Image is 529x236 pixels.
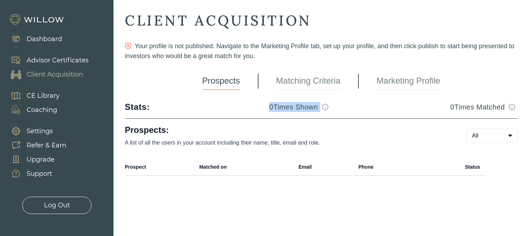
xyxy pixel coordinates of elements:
[419,158,484,176] th: Status
[4,89,60,103] a: CE Library
[125,158,195,176] th: Prospect
[9,14,66,25] img: Willow
[27,169,52,179] div: Support
[319,101,331,113] button: Match info
[322,104,328,110] span: info-circle
[44,201,70,210] div: Log Out
[125,11,518,30] div: CLIENT ACQUISITION
[294,158,354,176] th: Email
[4,103,60,117] a: Coaching
[27,105,57,115] div: Coaching
[354,158,419,176] th: Phone
[27,56,89,65] div: Advisor Certificates
[4,152,66,167] a: Upgrade
[125,139,444,147] p: A list of all the users in your account including their name, title, email and role.
[4,138,66,152] a: Refer & Earn
[202,72,240,90] a: Prospects
[450,102,505,112] h3: 0 Times Matched
[4,32,62,46] a: Dashboard
[377,72,440,90] a: Marketing Profile
[27,127,53,136] div: Settings
[507,133,513,139] span: caret-down
[27,141,66,150] div: Refer & Earn
[125,43,131,49] span: close-circle
[4,53,89,67] a: Advisor Certificates
[472,131,478,140] span: All
[125,41,518,61] div: Your profile is not published. Navigate to the Marketing Profile tab, set up your profile, and th...
[4,67,89,82] a: Client Acquisition
[506,101,518,113] button: Match info
[27,91,60,101] div: CE Library
[125,101,150,113] div: Stats:
[509,104,515,110] span: info-circle
[269,102,318,112] h3: 0 Times Shown
[27,70,83,79] div: Client Acquisition
[27,155,55,164] div: Upgrade
[4,124,66,138] a: Settings
[276,72,340,90] a: Matching Criteria
[27,34,62,44] div: Dashboard
[125,124,444,136] h1: Prospects:
[195,158,294,176] th: Matched on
